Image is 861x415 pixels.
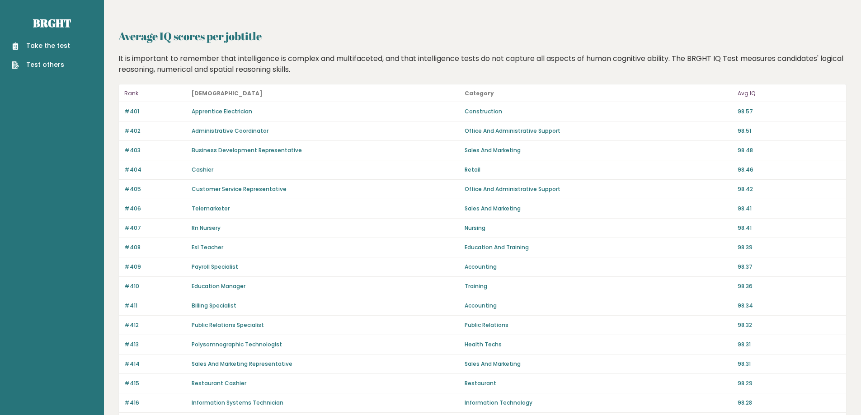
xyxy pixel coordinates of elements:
p: Restaurant [465,379,732,387]
p: #414 [124,360,186,368]
p: #402 [124,127,186,135]
p: Information Technology [465,399,732,407]
p: #410 [124,282,186,290]
p: #406 [124,205,186,213]
p: Training [465,282,732,290]
a: Sales And Marketing Representative [192,360,292,368]
a: Apprentice Electrician [192,107,252,115]
a: Cashier [192,166,213,173]
p: Public Relations [465,321,732,329]
p: 98.32 [738,321,841,329]
p: #403 [124,146,186,154]
p: 98.41 [738,205,841,213]
p: Accounting [465,302,732,310]
p: #404 [124,166,186,174]
p: #405 [124,185,186,193]
p: Nursing [465,224,732,232]
p: Office And Administrative Support [465,185,732,193]
p: #408 [124,243,186,252]
a: Rn Nursery [192,224,221,232]
p: 98.48 [738,146,841,154]
a: Restaurant Cashier [192,379,246,387]
p: Office And Administrative Support [465,127,732,135]
p: Rank [124,88,186,99]
a: Esl Teacher [192,243,223,251]
a: Public Relations Specialist [192,321,264,329]
p: Health Techs [465,340,732,349]
p: 98.31 [738,340,841,349]
p: 98.42 [738,185,841,193]
p: #416 [124,399,186,407]
p: 98.46 [738,166,841,174]
p: Sales And Marketing [465,205,732,213]
p: #401 [124,107,186,116]
a: Take the test [12,41,70,51]
p: 98.57 [738,107,841,116]
p: 98.51 [738,127,841,135]
p: Accounting [465,263,732,271]
a: Billing Specialist [192,302,236,309]
p: Education And Training [465,243,732,252]
a: Information Systems Technician [192,399,283,406]
p: Sales And Marketing [465,146,732,154]
p: #412 [124,321,186,329]
a: Test others [12,60,70,70]
p: 98.39 [738,243,841,252]
a: Payroll Specialist [192,263,238,270]
p: 98.37 [738,263,841,271]
p: Retail [465,166,732,174]
p: #411 [124,302,186,310]
p: 98.28 [738,399,841,407]
div: It is important to remember that intelligence is complex and multifaceted, and that intelligence ... [115,53,850,75]
b: Category [465,89,494,97]
p: #409 [124,263,186,271]
p: 98.31 [738,360,841,368]
p: #413 [124,340,186,349]
p: 98.34 [738,302,841,310]
p: #415 [124,379,186,387]
a: Brght [33,16,71,30]
a: Business Development Representative [192,146,302,154]
a: Polysomnographic Technologist [192,340,282,348]
p: Avg IQ [738,88,841,99]
p: 98.36 [738,282,841,290]
a: Customer Service Representative [192,185,287,193]
p: #407 [124,224,186,232]
a: Education Manager [192,282,245,290]
p: Construction [465,107,732,116]
p: 98.41 [738,224,841,232]
a: Telemarketer [192,205,230,212]
h2: Average IQ scores per jobtitle [118,28,847,44]
p: 98.29 [738,379,841,387]
p: Sales And Marketing [465,360,732,368]
b: [DEMOGRAPHIC_DATA] [192,89,263,97]
a: Administrative Coordinator [192,127,268,135]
